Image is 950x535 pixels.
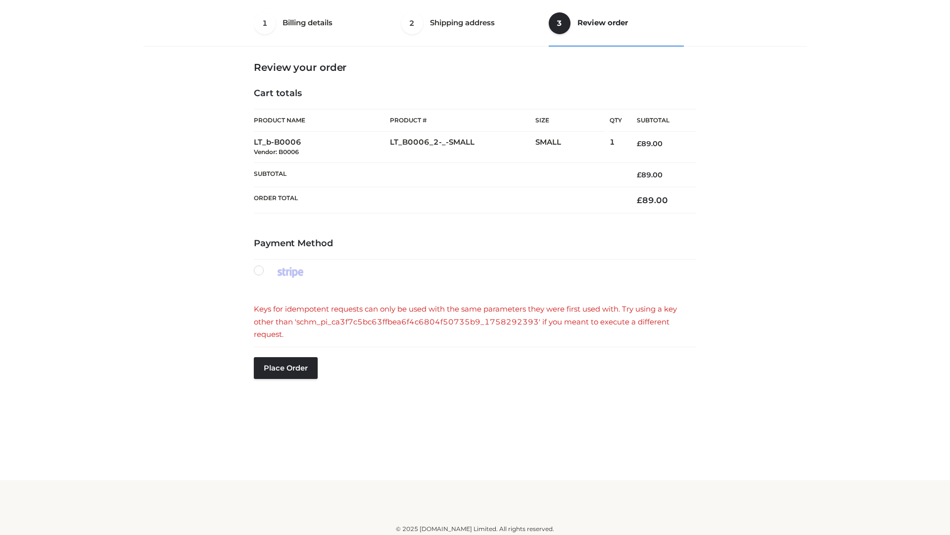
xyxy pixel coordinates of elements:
td: LT_b-B0006 [254,132,390,163]
th: Product Name [254,109,390,132]
td: 1 [610,132,622,163]
span: £ [637,195,642,205]
div: © 2025 [DOMAIN_NAME] Limited. All rights reserved. [147,524,803,534]
div: Keys for idempotent requests can only be used with the same parameters they were first used with.... [254,303,696,341]
h3: Review your order [254,61,696,73]
td: LT_B0006_2-_-SMALL [390,132,535,163]
th: Product # [390,109,535,132]
span: £ [637,170,641,179]
button: Place order [254,357,318,379]
td: SMALL [535,132,610,163]
small: Vendor: B0006 [254,148,299,156]
bdi: 89.00 [637,195,668,205]
th: Size [535,109,605,132]
span: £ [637,139,641,148]
h4: Payment Method [254,238,696,249]
th: Order Total [254,187,622,214]
th: Qty [610,109,622,132]
th: Subtotal [622,109,696,132]
h4: Cart totals [254,88,696,99]
bdi: 89.00 [637,139,663,148]
th: Subtotal [254,162,622,187]
bdi: 89.00 [637,170,663,179]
